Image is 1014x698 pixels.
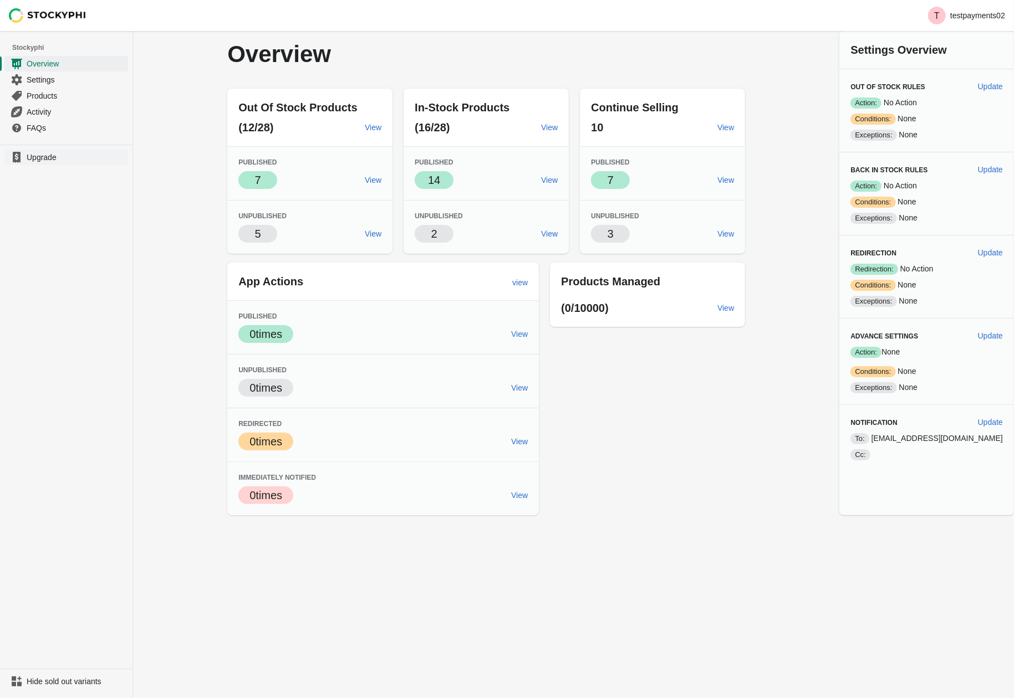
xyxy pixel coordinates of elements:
span: Redirection: [850,264,898,275]
p: No Action [850,263,1003,275]
span: Products [27,90,126,101]
p: None [850,113,1003,125]
span: View [541,229,558,238]
button: Avatar with initials Ttestpayments02 [924,4,1010,27]
span: (12/28) [238,121,273,134]
a: View [507,432,532,451]
span: Published [238,312,277,320]
p: None [850,346,1003,358]
span: Update [978,165,1003,174]
span: App Actions [238,275,303,288]
span: Overview [27,58,126,69]
span: Exceptions: [850,296,896,307]
span: Cc: [850,449,870,460]
span: Settings Overview [850,44,946,56]
span: Unpublished [415,212,463,220]
span: View [511,437,528,446]
a: View [713,224,738,244]
span: Unpublished [238,366,287,374]
span: View [717,176,734,184]
span: View [511,491,528,500]
p: None [850,279,1003,291]
h3: Redirection [850,249,969,258]
span: 7 [608,174,614,186]
a: Upgrade [4,150,128,165]
span: Conditions: [850,197,895,208]
span: 7 [255,174,261,186]
span: Action: [850,347,881,358]
text: T [934,11,940,20]
a: View [537,170,562,190]
span: View [365,176,381,184]
p: [EMAIL_ADDRESS][DOMAIN_NAME] [850,433,1003,444]
span: Continue Selling [591,101,679,114]
span: View [541,123,558,132]
p: None [850,366,1003,377]
span: Update [978,82,1003,91]
p: Overview [227,42,533,66]
a: view [508,273,532,292]
a: View [713,170,738,190]
p: None [850,212,1003,224]
span: 0 times [249,435,282,448]
span: 10 [591,121,603,134]
span: Action: [850,97,881,109]
span: View [511,383,528,392]
a: View [713,117,738,137]
h3: Advance Settings [850,332,969,341]
span: View [717,123,734,132]
p: None [850,129,1003,141]
span: Settings [27,74,126,85]
span: Exceptions: [850,130,896,141]
span: Update [978,331,1003,340]
a: View [507,485,532,505]
a: Settings [4,71,128,88]
span: Action: [850,181,881,192]
a: View [360,224,386,244]
span: 14 [428,174,440,186]
h3: Back in Stock Rules [850,166,969,174]
span: 0 times [249,382,282,394]
span: In-Stock Products [415,101,509,114]
button: Update [974,243,1007,263]
span: Published [415,158,453,166]
span: (16/28) [415,121,450,134]
span: 0 times [249,489,282,501]
p: None [850,295,1003,307]
span: view [512,278,528,287]
span: Immediately Notified [238,474,316,481]
span: Out Of Stock Products [238,101,357,114]
span: View [717,229,734,238]
span: Unpublished [591,212,639,220]
span: 0 times [249,328,282,340]
p: 2 [431,226,437,242]
p: No Action [850,180,1003,192]
a: Hide sold out variants [4,674,128,689]
h3: Out of Stock Rules [850,83,969,91]
span: Avatar with initials T [928,7,946,24]
span: 3 [608,228,614,240]
span: 5 [255,228,261,240]
span: Update [978,248,1003,257]
span: View [365,123,381,132]
span: View [717,304,734,312]
a: Activity [4,104,128,120]
span: FAQs [27,122,126,134]
button: Update [974,160,1007,179]
span: Published [591,158,629,166]
span: Update [978,418,1003,427]
a: View [360,170,386,190]
p: testpayments02 [950,11,1005,20]
p: None [850,196,1003,208]
button: Update [974,76,1007,96]
button: Update [974,326,1007,346]
span: Published [238,158,277,166]
span: View [511,330,528,338]
a: View [537,117,562,137]
span: (0/10000) [561,302,609,314]
img: Stockyphi [9,8,86,23]
span: Conditions: [850,114,895,125]
span: Conditions: [850,366,895,377]
a: View [713,298,738,318]
a: View [507,324,532,344]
